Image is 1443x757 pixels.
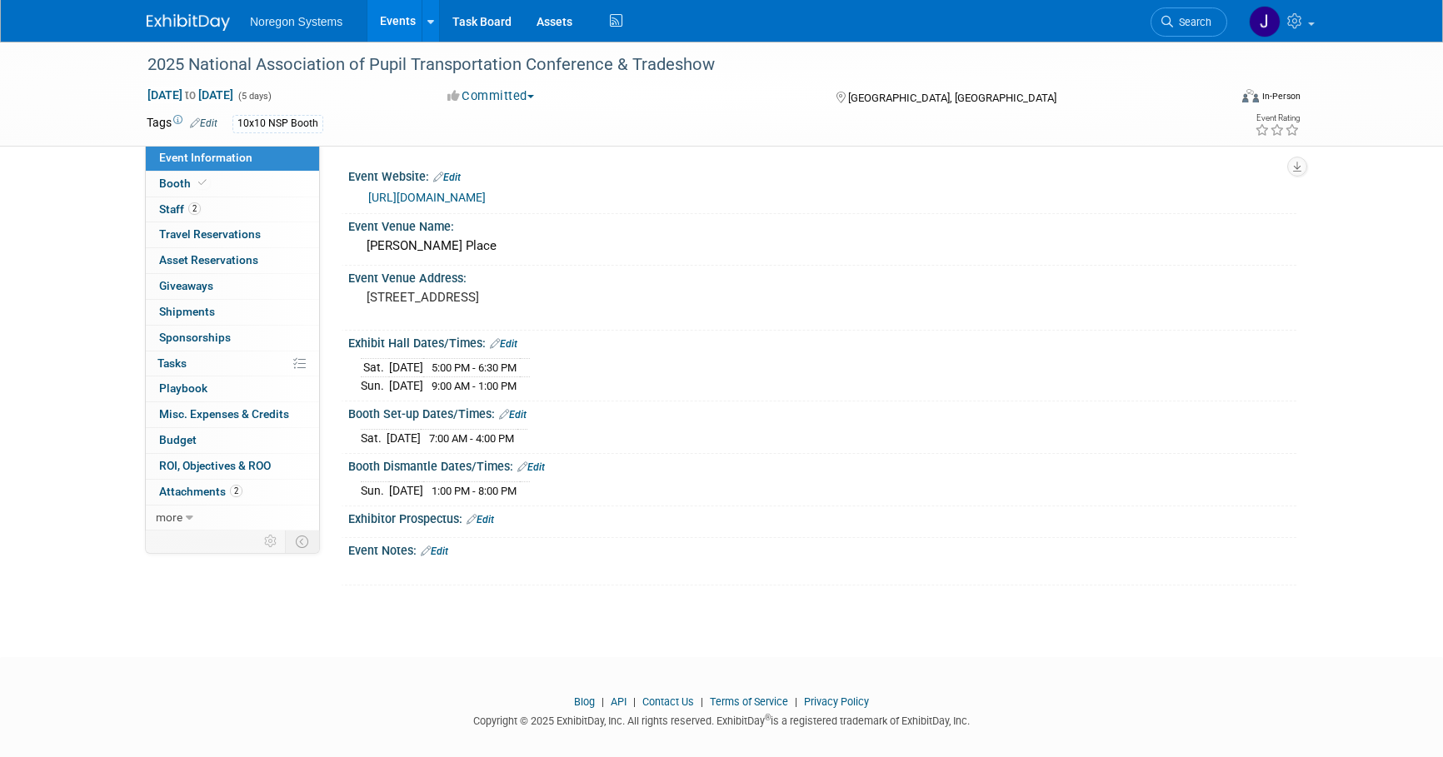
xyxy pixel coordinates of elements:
[499,409,527,421] a: Edit
[432,361,517,374] span: 5:00 PM - 6:30 PM
[348,538,1296,560] div: Event Notes:
[432,380,517,392] span: 9:00 AM - 1:00 PM
[348,506,1296,528] div: Exhibitor Prospectus:
[182,88,198,102] span: to
[1249,6,1281,37] img: Johana Gil
[146,351,319,376] a: Tasks
[147,14,230,31] img: ExhibitDay
[348,401,1296,423] div: Booth Set-up Dates/Times:
[348,266,1296,286] div: Event Venue Address:
[146,454,319,479] a: ROI, Objectives & ROO
[146,428,319,453] a: Budget
[232,115,323,132] div: 10x10 NSP Booth
[697,695,707,708] span: |
[142,50,1202,80] div: 2025 National Association of Pupil Transportation Conference & Tradeshow
[198,178,207,187] i: Booth reservation complete
[389,377,423,395] td: [DATE]
[159,305,215,318] span: Shipments
[146,505,319,530] a: more
[387,430,421,447] td: [DATE]
[147,114,217,133] td: Tags
[159,407,289,421] span: Misc. Expenses & Credits
[642,695,694,708] a: Contact Us
[361,359,389,377] td: Sat.
[190,117,217,129] a: Edit
[159,459,271,472] span: ROI, Objectives & ROO
[146,376,319,401] a: Playbook
[156,510,182,524] span: more
[159,177,210,190] span: Booth
[1173,16,1211,28] span: Search
[146,172,319,197] a: Booth
[361,377,389,395] td: Sun.
[433,172,461,183] a: Edit
[597,695,608,708] span: |
[159,331,231,344] span: Sponsorships
[517,461,545,473] a: Edit
[710,695,788,708] a: Terms of Service
[237,91,272,102] span: (5 days)
[574,695,595,708] a: Blog
[1255,114,1300,122] div: Event Rating
[146,248,319,273] a: Asset Reservations
[250,15,342,28] span: Noregon Systems
[765,713,771,722] sup: ®
[159,202,201,216] span: Staff
[146,326,319,351] a: Sponsorships
[159,253,258,266] span: Asset Reservations
[361,430,387,447] td: Sat.
[442,87,541,105] button: Committed
[230,485,242,497] span: 2
[146,146,319,171] a: Event Information
[1151,7,1227,37] a: Search
[348,454,1296,476] div: Booth Dismantle Dates/Times:
[159,485,242,498] span: Attachments
[159,227,261,241] span: Travel Reservations
[146,480,319,505] a: Attachments2
[146,402,319,427] a: Misc. Expenses & Credits
[361,482,389,500] td: Sun.
[429,432,514,445] span: 7:00 AM - 4:00 PM
[146,197,319,222] a: Staff2
[188,202,201,215] span: 2
[804,695,869,708] a: Privacy Policy
[146,300,319,325] a: Shipments
[159,151,252,164] span: Event Information
[147,87,234,102] span: [DATE] [DATE]
[389,482,423,500] td: [DATE]
[286,530,320,552] td: Toggle Event Tabs
[1129,87,1301,112] div: Event Format
[146,222,319,247] a: Travel Reservations
[467,514,494,525] a: Edit
[157,356,187,370] span: Tasks
[1242,89,1259,102] img: Format-Inperson.png
[367,290,725,305] pre: [STREET_ADDRESS]
[421,545,448,557] a: Edit
[159,433,197,446] span: Budget
[159,279,213,292] span: Giveaways
[1261,90,1301,102] div: In-Person
[361,233,1284,259] div: [PERSON_NAME] Place
[348,331,1296,352] div: Exhibit Hall Dates/Times:
[348,164,1296,186] div: Event Website:
[257,530,286,552] td: Personalize Event Tab Strip
[432,485,517,497] span: 1:00 PM - 8:00 PM
[611,695,627,708] a: API
[848,92,1056,104] span: [GEOGRAPHIC_DATA], [GEOGRAPHIC_DATA]
[490,338,517,350] a: Edit
[791,695,801,708] span: |
[348,214,1296,235] div: Event Venue Name:
[368,191,486,204] a: [URL][DOMAIN_NAME]
[146,274,319,299] a: Giveaways
[389,359,423,377] td: [DATE]
[159,381,207,395] span: Playbook
[629,695,640,708] span: |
